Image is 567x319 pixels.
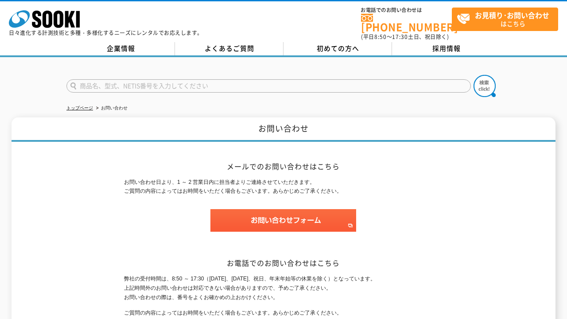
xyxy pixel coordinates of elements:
input: 商品名、型式、NETIS番号を入力してください [66,79,471,93]
p: ご質問の内容によってはお時間をいただく場合もございます。あらかじめご了承ください。 [124,308,443,318]
a: 企業情報 [66,42,175,55]
a: よくあるご質問 [175,42,283,55]
a: [PHONE_NUMBER] [361,14,452,32]
span: 17:30 [392,33,408,41]
a: 採用情報 [392,42,501,55]
p: 弊社の受付時間は、8:50 ～ 17:30（[DATE]、[DATE]、祝日、年末年始等の休業を除く）となっています。 上記時間外のお問い合わせは対応できない場合がありますので、予めご了承くださ... [124,274,443,302]
span: 初めての方へ [317,43,359,53]
a: 初めての方へ [283,42,392,55]
p: お問い合わせ日より、1 ～ 2 営業日内に担当者よりご連絡させていただきます。 ご質問の内容によってはお時間をいただく場合もございます。あらかじめご了承ください。 [124,178,443,196]
h2: メールでのお問い合わせはこちら [124,162,443,171]
img: お問い合わせフォーム [210,209,356,232]
a: トップページ [66,105,93,110]
h1: お問い合わせ [12,117,556,142]
strong: お見積り･お問い合わせ [475,10,549,20]
li: お問い合わせ [94,104,128,113]
span: お電話でのお問い合わせは [361,8,452,13]
a: お問い合わせフォーム [210,224,356,230]
h2: お電話でのお問い合わせはこちら [124,258,443,268]
span: 8:50 [374,33,387,41]
span: (平日 ～ 土日、祝日除く) [361,33,449,41]
img: btn_search.png [474,75,496,97]
span: はこちら [457,8,558,30]
p: 日々進化する計測技術と多種・多様化するニーズにレンタルでお応えします。 [9,30,203,35]
a: お見積り･お問い合わせはこちら [452,8,558,31]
